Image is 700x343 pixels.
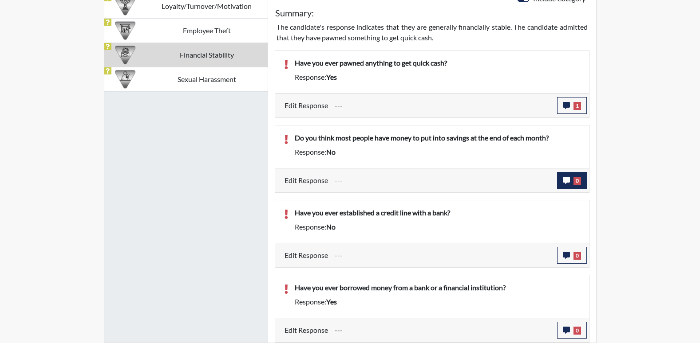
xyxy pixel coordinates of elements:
button: 1 [557,97,587,114]
span: no [326,222,336,231]
div: Response: [288,296,587,307]
button: 0 [557,247,587,264]
span: 1 [573,102,581,110]
img: CATEGORY%20ICON-23.dd685920.png [115,69,135,90]
td: Financial Stability [146,43,268,67]
div: Update the test taker's response, the change might impact the score [328,172,557,189]
label: Edit Response [285,247,328,264]
div: Update the test taker's response, the change might impact the score [328,247,557,264]
p: Do you think most people have money to put into savings at the end of each month? [295,133,580,143]
span: no [326,148,336,156]
p: Have you ever pawned anything to get quick cash? [295,58,580,68]
h5: Summary: [275,8,314,18]
span: 0 [573,177,581,185]
td: Sexual Harassment [146,67,268,91]
img: CATEGORY%20ICON-08.97d95025.png [115,45,135,65]
img: CATEGORY%20ICON-07.58b65e52.png [115,20,135,41]
span: 0 [573,327,581,335]
span: yes [326,73,337,81]
p: Have you ever established a credit line with a bank? [295,207,580,218]
span: yes [326,297,337,306]
td: Employee Theft [146,18,268,43]
label: Edit Response [285,172,328,189]
div: Response: [288,147,587,157]
div: Response: [288,72,587,82]
p: The candidate's response indicates that they are generally financially stable. The candidate admi... [277,22,588,43]
label: Edit Response [285,97,328,114]
div: Update the test taker's response, the change might impact the score [328,97,557,114]
div: Update the test taker's response, the change might impact the score [328,322,557,339]
button: 0 [557,172,587,189]
p: Have you ever borrowed money from a bank or a financial institution? [295,282,580,293]
div: Response: [288,222,587,232]
button: 0 [557,322,587,339]
span: 0 [573,252,581,260]
label: Edit Response [285,322,328,339]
